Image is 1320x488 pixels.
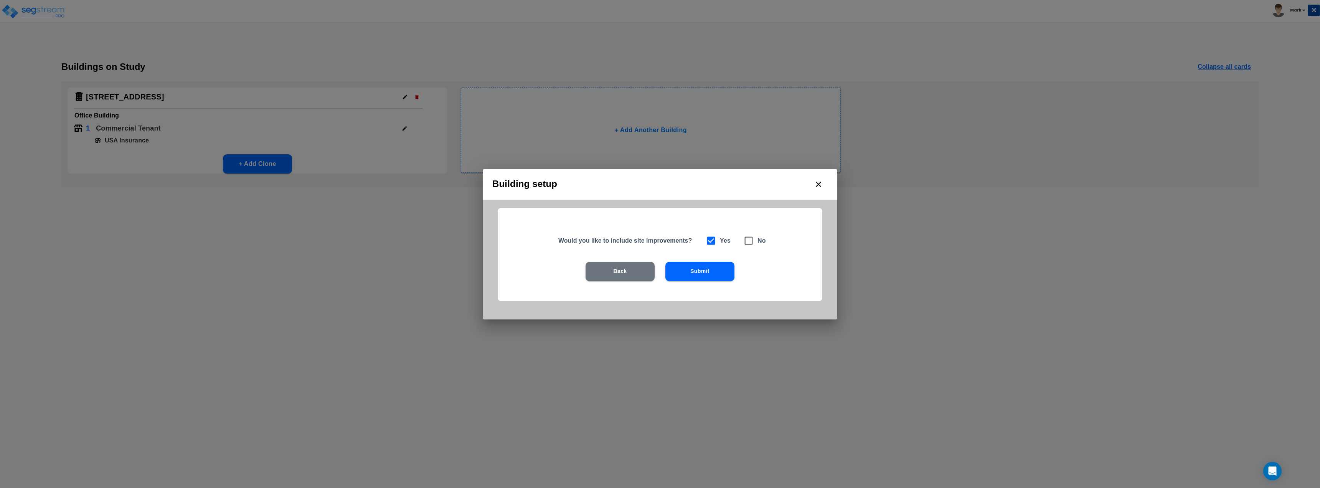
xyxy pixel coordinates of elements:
[558,237,696,245] h5: Would you like to include site improvements?
[1263,462,1282,480] div: Open Intercom Messenger
[665,262,734,281] button: Submit
[757,235,766,246] h6: No
[586,262,655,281] button: Back
[809,175,828,194] button: close
[483,169,837,200] h2: Building setup
[720,235,731,246] h6: Yes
